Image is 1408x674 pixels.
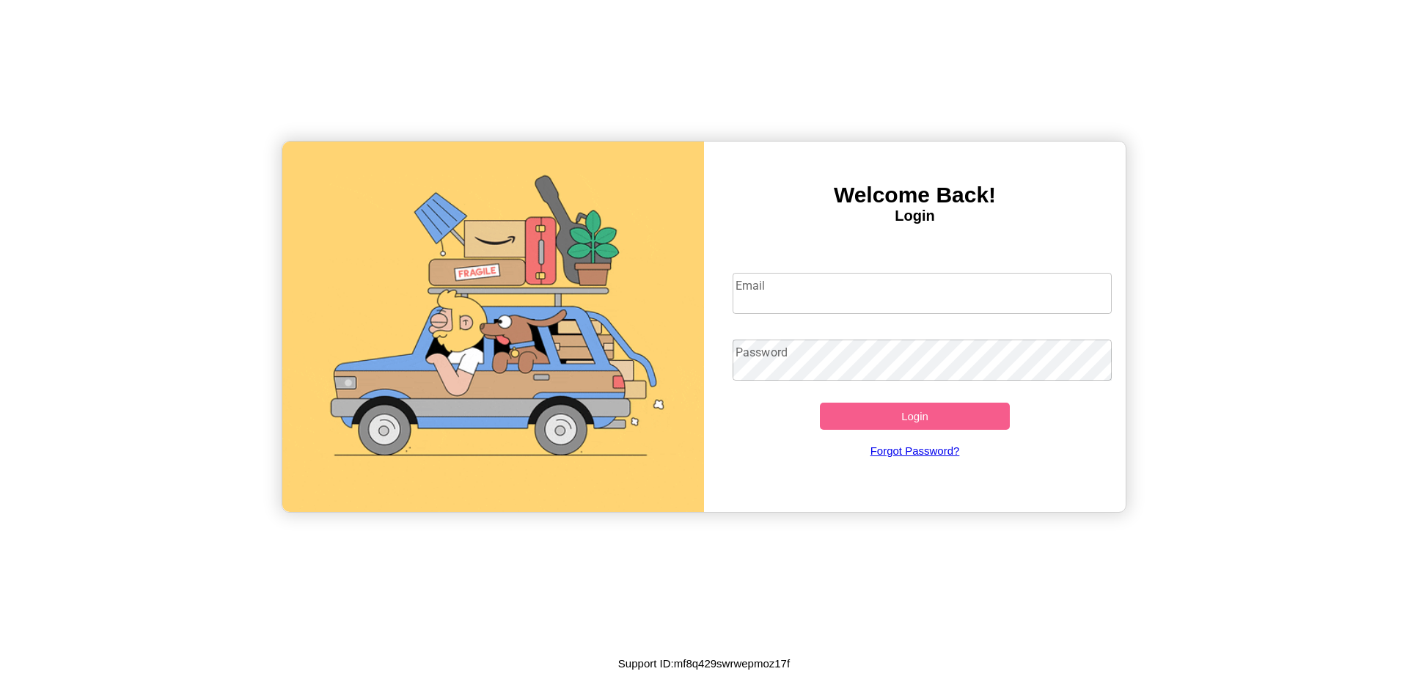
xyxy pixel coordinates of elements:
[820,403,1010,430] button: Login
[704,183,1126,208] h3: Welcome Back!
[618,653,790,673] p: Support ID: mf8q429swrwepmoz17f
[282,142,704,512] img: gif
[725,430,1105,472] a: Forgot Password?
[704,208,1126,224] h4: Login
